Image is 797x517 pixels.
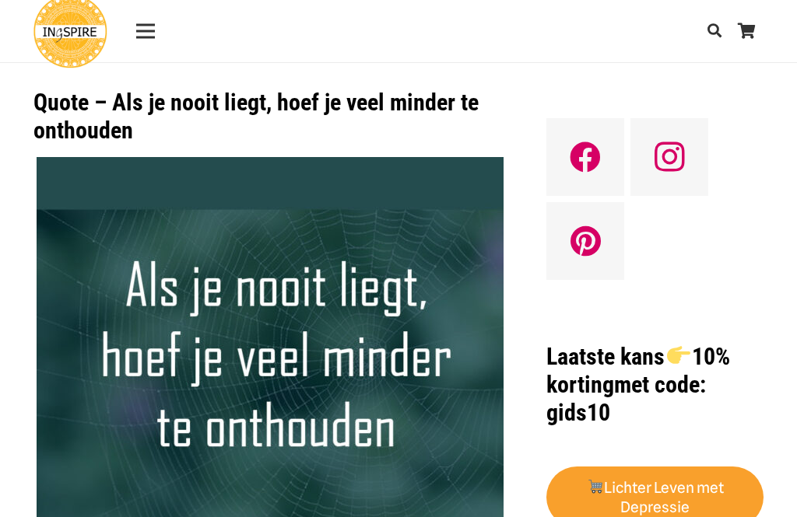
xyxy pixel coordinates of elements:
img: 👉 [667,344,690,367]
a: Zoeken [699,12,730,50]
h1: Quote – Als je nooit liegt, hoef je veel minder te onthouden [33,89,507,145]
h1: met code: gids10 [546,343,764,427]
strong: Laatste kans 10% korting [546,343,729,398]
a: Facebook [546,118,624,196]
strong: Lichter Leven met Depressie [587,479,724,516]
a: Menu [125,12,165,51]
img: 🛒 [588,479,602,494]
a: Instagram [630,118,708,196]
a: Pinterest [546,202,624,280]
